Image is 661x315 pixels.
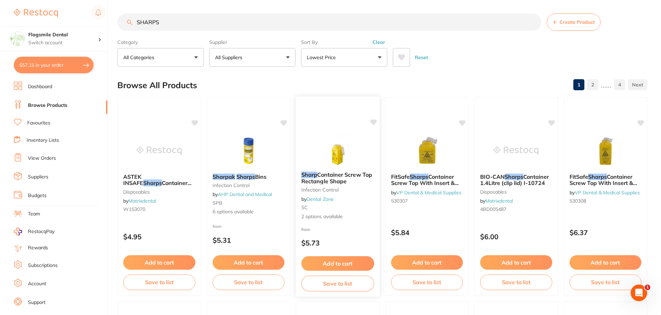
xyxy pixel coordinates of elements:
em: Sharps [588,173,607,180]
p: Switch account [28,39,98,46]
a: 1 [573,78,584,92]
a: Budgets [28,192,47,199]
img: BIO-CAN Sharps Container 1.4Litre (clip lid) I-10724 [494,133,538,168]
p: $5.31 [213,236,285,244]
a: RestocqPay [14,228,55,235]
a: Inventory Lists [27,137,59,144]
span: from [213,224,222,229]
small: infection control [213,183,285,188]
button: Create Product [547,13,601,31]
label: Supplier [209,39,295,45]
button: Add to cart [213,255,285,270]
b: Sharpak Sharps Bins [213,174,285,180]
a: 2 [587,78,598,92]
span: by [480,198,513,204]
small: disposables [480,189,552,195]
button: All Suppliers [209,48,295,67]
small: disposables [123,189,195,195]
button: Save to list [301,276,374,291]
a: Favourites [27,120,50,127]
span: 530307 [391,198,408,204]
a: Matrixdental [485,198,513,204]
a: Dashboard [28,83,52,90]
em: Sharp [301,171,317,178]
p: $6.37 [570,229,642,237]
span: Create Product [560,19,595,25]
span: 1 [645,285,650,290]
a: Suppliers [28,174,48,180]
span: ASTEK INSAFE [123,173,143,186]
a: 4 [614,78,625,92]
span: Container Screw Top With Insert & Label 500ml [391,173,459,193]
h2: Browse All Products [117,81,197,90]
span: Container Screw Top With Insert & Label 750ml [570,173,637,193]
a: View Orders [28,155,56,162]
a: VP Dental & Medical Supplies [575,189,640,196]
small: Infection Control [301,187,374,193]
span: Container 1.4Litre (clip lid) I-10724 [480,173,549,186]
button: Add to cart [570,255,642,270]
img: Restocq Logo [14,9,58,17]
h4: Flagsmile Dental [28,31,98,38]
img: ASTEK INSAFE Sharps Container Base Adhesive Pads (8) [137,133,182,168]
em: Sharps [410,173,428,180]
button: Save to list [123,275,195,290]
button: Save to list [570,275,642,290]
input: Search Products [117,13,541,31]
button: All Categories [117,48,204,67]
button: Add to cart [301,256,374,271]
button: Save to list [480,275,552,290]
button: Add to cart [480,255,552,270]
a: Team [28,211,40,217]
span: Bins [255,173,266,180]
span: Container Screw Top Rectangle Shape [301,171,372,185]
em: Sharps [143,179,162,186]
span: Container Base Adhesive Pads (8) [123,179,192,193]
span: 530308 [570,198,586,204]
button: Clear [370,39,387,45]
img: Sharpak Sharps Bins [226,133,271,168]
a: Subscriptions [28,262,58,269]
span: by [570,189,640,196]
a: Restocq Logo [14,5,58,21]
span: SC [301,204,308,211]
label: Sort By [301,39,387,45]
p: All Suppliers [215,54,245,61]
a: Matrixdental [128,198,156,204]
span: 6 options available [213,209,285,215]
button: $57.15 in your order [14,57,94,73]
em: Sharps [236,173,255,180]
span: RestocqPay [28,228,55,235]
a: VP Dental & Medical Supplies [396,189,461,196]
button: Lowest Price [301,48,387,67]
span: by [391,189,461,196]
p: $6.00 [480,233,552,241]
button: Add to cart [391,255,463,270]
span: 4BD005487 [480,206,506,212]
p: $5.73 [301,239,374,247]
span: by [301,196,334,202]
label: Category [117,39,204,45]
span: 2 options available [301,213,374,220]
span: FitSafe [570,173,588,180]
img: FitSafe Sharps Container Screw Top With Insert & Label 750ml [583,133,628,168]
a: Support [28,299,46,306]
img: Sharp Container Screw Top Rectangle Shape [315,131,360,166]
p: $5.84 [391,229,463,237]
button: Save to list [391,275,463,290]
button: Save to list [213,275,285,290]
a: Account [28,280,46,287]
a: AHP Dental and Medical [218,191,272,197]
span: SPB [213,200,222,206]
span: BIO-CAN [480,173,505,180]
iframe: Intercom live chat [631,285,647,301]
img: FitSafe Sharps Container Screw Top With Insert & Label 500ml [405,133,449,168]
em: Sharps [505,173,523,180]
b: FitSafe Sharps Container Screw Top With Insert & Label 500ml [391,174,463,186]
b: ASTEK INSAFE Sharps Container Base Adhesive Pads (8) [123,174,195,186]
a: Rewards [28,244,48,251]
span: FitSafe [391,173,410,180]
b: BIO-CAN Sharps Container 1.4Litre (clip lid) I-10724 [480,174,552,186]
a: Browse Products [28,102,67,109]
img: RestocqPay [14,228,22,235]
